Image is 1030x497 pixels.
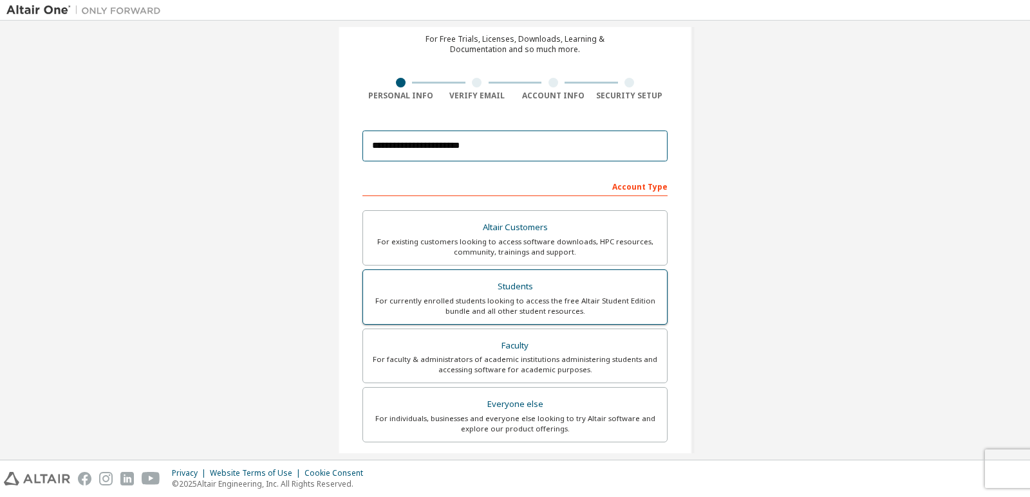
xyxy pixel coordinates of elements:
[304,468,371,478] div: Cookie Consent
[371,296,659,316] div: For currently enrolled students looking to access the free Altair Student Edition bundle and all ...
[371,219,659,237] div: Altair Customers
[4,472,70,485] img: altair_logo.svg
[426,34,604,55] div: For Free Trials, Licenses, Downloads, Learning & Documentation and so much more.
[371,395,659,413] div: Everyone else
[362,91,439,101] div: Personal Info
[371,337,659,355] div: Faculty
[592,91,668,101] div: Security Setup
[172,468,210,478] div: Privacy
[515,91,592,101] div: Account Info
[6,4,167,17] img: Altair One
[210,468,304,478] div: Website Terms of Use
[371,278,659,296] div: Students
[371,413,659,434] div: For individuals, businesses and everyone else looking to try Altair software and explore our prod...
[439,91,516,101] div: Verify Email
[362,176,668,196] div: Account Type
[120,472,134,485] img: linkedin.svg
[371,237,659,257] div: For existing customers looking to access software downloads, HPC resources, community, trainings ...
[172,478,371,489] p: © 2025 Altair Engineering, Inc. All Rights Reserved.
[371,354,659,375] div: For faculty & administrators of academic institutions administering students and accessing softwa...
[142,472,160,485] img: youtube.svg
[99,472,113,485] img: instagram.svg
[78,472,91,485] img: facebook.svg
